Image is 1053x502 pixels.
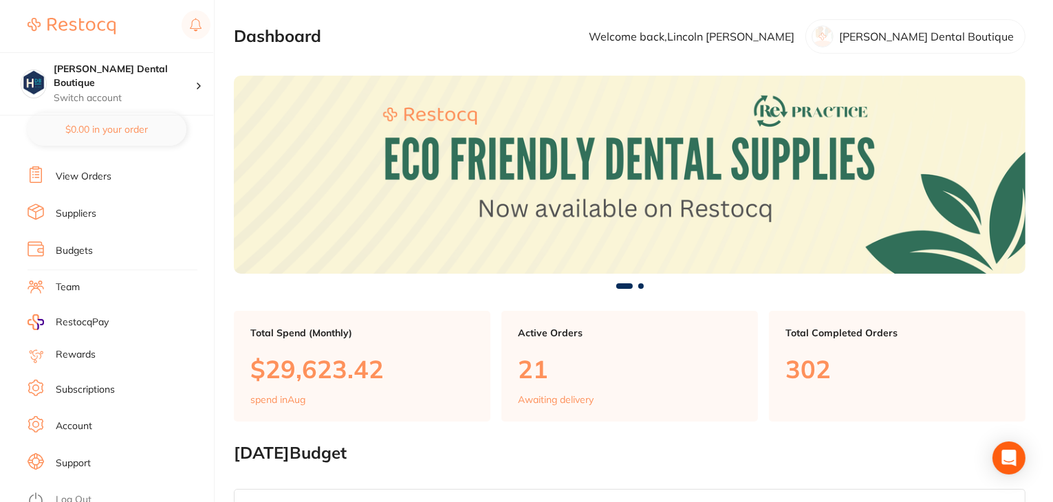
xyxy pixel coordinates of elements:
p: Switch account [54,91,195,105]
p: spend in Aug [250,394,305,405]
img: Harris Dental Boutique [21,70,46,95]
img: RestocqPay [28,314,44,330]
a: Rewards [56,348,96,362]
a: RestocqPay [28,314,109,330]
p: [PERSON_NAME] Dental Boutique [839,30,1014,43]
img: Dashboard [234,76,1025,274]
a: Team [56,281,80,294]
a: Total Completed Orders302 [769,311,1025,422]
p: 302 [785,355,1009,383]
h2: Dashboard [234,27,321,46]
p: Total Spend (Monthly) [250,327,474,338]
div: Open Intercom Messenger [992,441,1025,474]
a: Restocq Logo [28,10,116,42]
h4: Harris Dental Boutique [54,63,195,89]
p: 21 [518,355,741,383]
a: Total Spend (Monthly)$29,623.42spend inAug [234,311,490,422]
a: Subscriptions [56,383,115,397]
p: Total Completed Orders [785,327,1009,338]
button: $0.00 in your order [28,113,186,146]
a: Account [56,419,92,433]
a: Suppliers [56,207,96,221]
a: Budgets [56,244,93,258]
h2: [DATE] Budget [234,444,1025,463]
p: Active Orders [518,327,741,338]
img: Restocq Logo [28,18,116,34]
a: Support [56,457,91,470]
a: View Orders [56,170,111,184]
p: Awaiting delivery [518,394,594,405]
span: RestocqPay [56,316,109,329]
a: Active Orders21Awaiting delivery [501,311,758,422]
p: $29,623.42 [250,355,474,383]
p: Welcome back, Lincoln [PERSON_NAME] [589,30,794,43]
